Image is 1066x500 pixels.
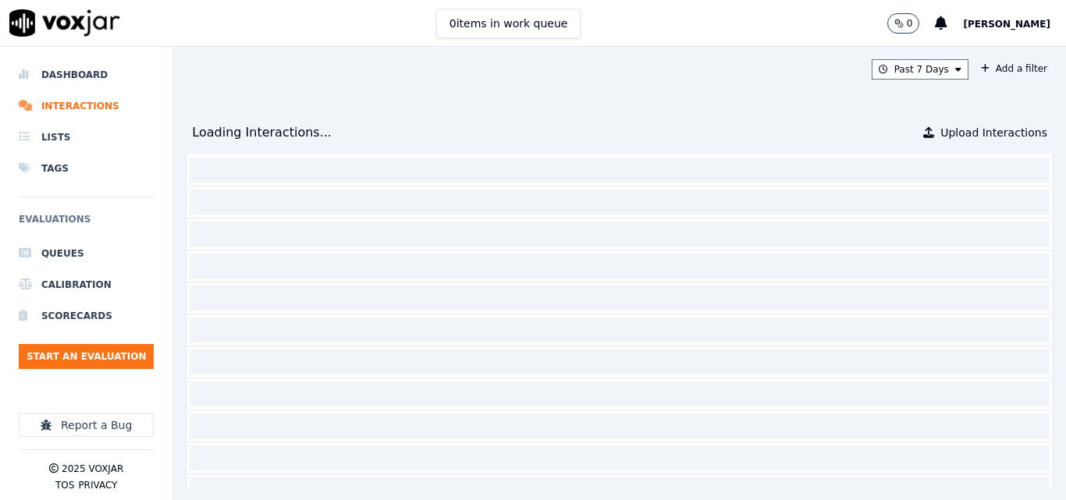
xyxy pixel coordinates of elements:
button: Start an Evaluation [19,344,154,369]
button: [PERSON_NAME] [963,14,1066,33]
a: Scorecards [19,300,154,332]
div: Loading Interactions... [192,123,332,142]
span: Upload Interactions [940,125,1047,140]
a: Calibration [19,269,154,300]
button: Privacy [78,479,117,491]
a: Interactions [19,90,154,122]
p: 2025 Voxjar [62,463,123,475]
a: Dashboard [19,59,154,90]
button: Upload Interactions [923,125,1047,140]
button: 0items in work queue [436,9,581,38]
a: Queues [19,238,154,269]
button: Past 7 Days [872,59,968,80]
span: [PERSON_NAME] [963,19,1050,30]
button: Add a filter [975,59,1054,78]
p: 0 [907,17,913,30]
button: 0 [887,13,936,34]
img: voxjar logo [9,9,120,37]
button: TOS [55,479,74,491]
a: Tags [19,153,154,184]
h6: Evaluations [19,210,154,238]
button: Report a Bug [19,413,154,437]
button: 0 [887,13,920,34]
a: Lists [19,122,154,153]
